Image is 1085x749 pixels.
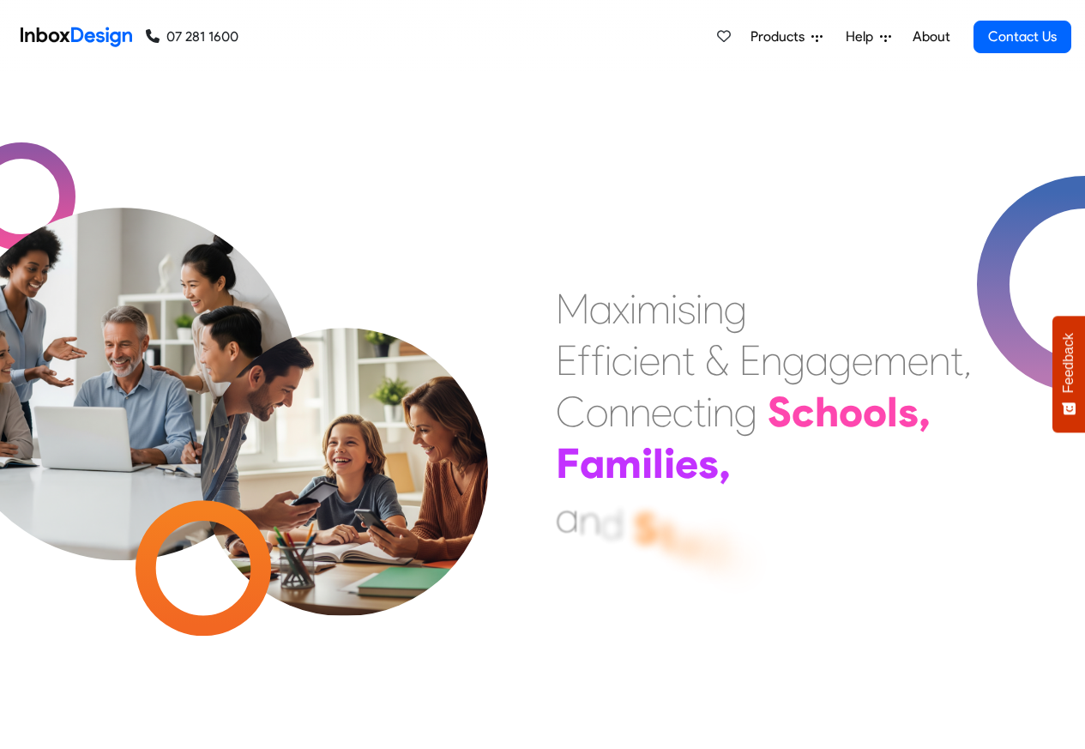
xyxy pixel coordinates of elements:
a: Products [744,20,829,54]
div: u [675,516,699,567]
div: n [713,386,734,438]
div: c [792,386,815,438]
div: n [929,335,950,386]
div: Maximising Efficient & Engagement, Connecting Schools, Families, and Students. [556,283,972,541]
div: M [556,283,589,335]
div: s [898,386,919,438]
div: , [919,386,931,438]
div: e [675,438,698,489]
div: f [577,335,591,386]
div: g [782,335,805,386]
div: n [608,386,630,438]
div: a [589,283,612,335]
a: About [907,20,955,54]
div: S [634,503,658,554]
div: i [632,335,639,386]
div: F [556,438,580,489]
div: S [768,386,792,438]
div: g [734,386,757,438]
div: n [630,386,651,438]
div: c [612,335,632,386]
div: E [556,335,577,386]
div: i [696,283,702,335]
div: i [671,283,678,335]
div: e [724,533,747,584]
div: e [907,335,929,386]
div: n [761,335,782,386]
div: m [605,438,642,489]
div: f [591,335,605,386]
a: 07 281 1600 [146,27,238,47]
div: n [579,494,600,546]
div: e [639,335,660,386]
div: , [963,335,972,386]
div: t [658,509,675,560]
div: e [852,335,873,386]
div: & [705,335,729,386]
span: Products [750,27,811,47]
div: i [664,438,675,489]
div: d [600,498,624,550]
div: c [672,386,693,438]
div: e [651,386,672,438]
div: t [693,386,706,438]
div: , [719,438,731,490]
div: o [839,386,863,438]
div: t [682,335,695,386]
img: parents_with_child.png [165,257,524,616]
div: g [724,283,747,335]
div: i [706,386,713,438]
div: a [805,335,829,386]
div: m [636,283,671,335]
button: Feedback - Show survey [1052,316,1085,432]
div: i [605,335,612,386]
div: a [556,492,579,543]
div: x [612,283,630,335]
span: Help [846,27,880,47]
div: a [580,438,605,489]
div: h [815,386,839,438]
div: g [829,335,852,386]
div: m [873,335,907,386]
div: o [586,386,608,438]
a: Help [839,20,898,54]
a: Contact Us [973,21,1071,53]
div: l [887,386,898,438]
div: o [863,386,887,438]
div: i [642,438,653,489]
div: E [739,335,761,386]
div: C [556,386,586,438]
div: s [678,283,696,335]
div: i [630,283,636,335]
div: d [699,523,724,575]
div: s [698,438,719,489]
div: n [660,335,682,386]
div: t [950,335,963,386]
div: n [702,283,724,335]
div: l [653,438,664,489]
span: Feedback [1061,333,1076,393]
